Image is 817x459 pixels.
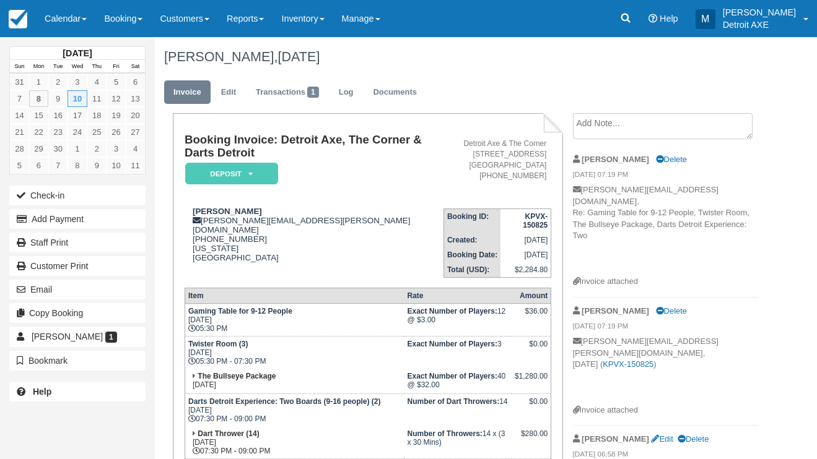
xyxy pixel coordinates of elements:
span: [PERSON_NAME] [32,332,103,341]
a: Edit [651,434,673,444]
a: 16 [48,107,68,124]
b: Help [33,387,51,397]
td: [DATE] 05:30 PM [185,303,404,336]
strong: [PERSON_NAME] [582,306,649,315]
td: [DATE] [500,233,551,247]
a: 1 [29,74,48,90]
a: 9 [87,157,107,174]
td: [DATE] 05:30 PM - 07:30 PM [185,336,404,369]
a: Documents [364,80,426,105]
p: [PERSON_NAME] [723,6,796,19]
span: Help [660,14,678,24]
button: Copy Booking [9,303,146,323]
strong: [DATE] [63,48,92,58]
strong: Exact Number of Players [407,307,497,315]
a: 5 [107,74,126,90]
a: 15 [29,107,48,124]
a: 11 [126,157,145,174]
a: 11 [87,90,107,107]
a: 3 [107,140,126,157]
a: 17 [68,107,87,124]
a: 28 [10,140,29,157]
strong: Gaming Table for 9-12 People [188,307,292,315]
div: M [696,9,715,29]
div: $0.00 [515,340,548,358]
th: Rate [404,288,511,303]
td: 40 @ $32.00 [404,369,511,394]
a: 26 [107,124,126,140]
th: Sat [126,60,145,74]
div: Invoice attached [573,405,759,416]
button: Add Payment [9,209,146,229]
a: 8 [29,90,48,107]
h1: [PERSON_NAME], [164,49,758,64]
td: 14 x (3 x 30 Mins) [404,426,511,459]
p: [PERSON_NAME][EMAIL_ADDRESS][DOMAIN_NAME], Re: Gaming Table for 9-12 People, Twister Room, The Bu... [573,184,759,276]
a: 7 [10,90,29,107]
a: 10 [107,157,126,174]
a: 31 [10,74,29,90]
strong: Number of Dart Throwers [407,397,499,406]
strong: [PERSON_NAME] [582,155,649,164]
th: Mon [29,60,48,74]
strong: Number of Throwers [407,429,482,438]
a: Deposit [185,162,274,185]
strong: KPVX-150825 [523,212,548,229]
strong: Darts Detroit Experience: Two Boards (9-16 people) (2) [188,397,381,406]
a: 3 [68,74,87,90]
a: 6 [126,74,145,90]
a: Edit [212,80,245,105]
a: Delete [656,306,687,315]
span: 1 [105,332,117,343]
a: Staff Print [9,233,146,252]
a: 21 [10,124,29,140]
em: Deposit [185,163,278,184]
th: Sun [10,60,29,74]
th: Fri [107,60,126,74]
a: 1 [68,140,87,157]
a: 13 [126,90,145,107]
th: Tue [48,60,68,74]
strong: Twister Room (3) [188,340,248,348]
a: 23 [48,124,68,140]
div: $280.00 [515,429,548,448]
th: Booking ID: [443,208,500,233]
a: 14 [10,107,29,124]
h1: Booking Invoice: Detroit Axe, The Corner & Darts Detroit [185,134,443,159]
a: [PERSON_NAME] 1 [9,327,146,346]
a: 19 [107,107,126,124]
td: [DATE] 07:30 PM - 09:00 PM [185,393,404,426]
th: Booking Date: [443,247,500,262]
div: [PERSON_NAME][EMAIL_ADDRESS][PERSON_NAME][DOMAIN_NAME] [PHONE_NUMBER] [US_STATE] [GEOGRAPHIC_DATA] [185,207,443,262]
button: Email [9,280,146,299]
td: [DATE] 07:30 PM - 09:00 PM [185,426,404,459]
em: [DATE] 07:19 PM [573,321,759,335]
a: 24 [68,124,87,140]
a: Delete [678,434,709,444]
span: [DATE] [277,49,320,64]
button: Bookmark [9,351,146,371]
button: Check-in [9,186,146,205]
div: $0.00 [515,397,548,416]
td: 12 @ $3.00 [404,303,511,336]
strong: [PERSON_NAME] [582,434,649,444]
a: 29 [29,140,48,157]
a: Help [9,382,146,401]
td: [DATE] [185,369,404,394]
a: 25 [87,124,107,140]
th: Wed [68,60,87,74]
strong: Exact Number of Players [407,340,497,348]
span: 1 [307,87,319,98]
em: [DATE] 07:19 PM [573,169,759,183]
td: $2,284.80 [500,262,551,278]
a: Transactions1 [247,80,328,105]
p: [PERSON_NAME][EMAIL_ADDRESS][PERSON_NAME][DOMAIN_NAME], [DATE] ( ) [573,336,759,405]
p: Detroit AXE [723,19,796,31]
th: Total (USD): [443,262,500,278]
td: 14 [404,393,511,426]
a: 2 [87,140,107,157]
strong: The Bullseye Package [198,372,276,380]
img: checkfront-main-nav-mini-logo.png [9,10,27,28]
div: $1,280.00 [515,372,548,390]
a: 7 [48,157,68,174]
